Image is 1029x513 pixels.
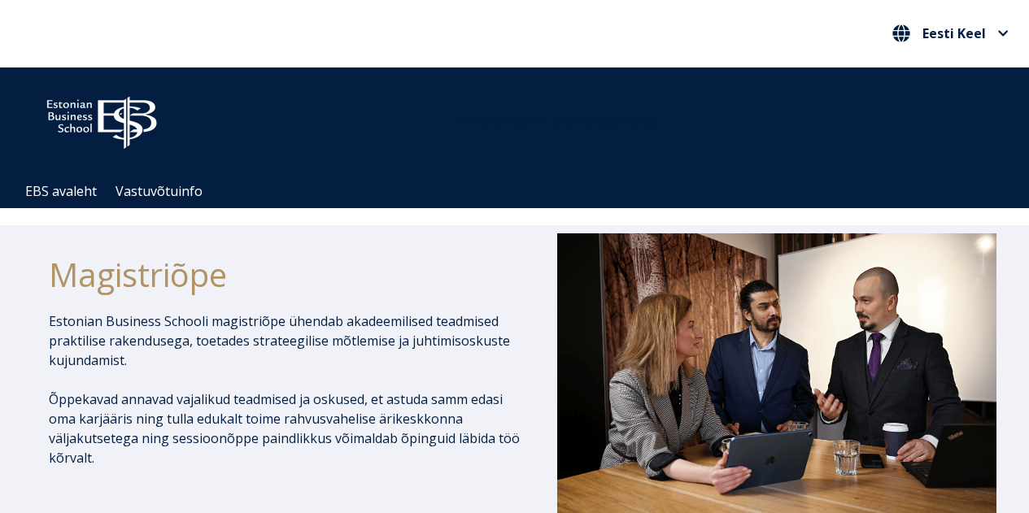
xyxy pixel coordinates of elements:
[25,182,97,200] a: EBS avaleht
[33,84,171,154] img: ebs_logo2016_white
[922,27,986,40] span: Eesti Keel
[49,254,521,295] h1: Magistriõpe
[49,389,521,467] p: Õppekavad annavad vajalikud teadmised ja oskused, et astuda samm edasi oma karjääris ning tulla e...
[116,182,203,200] a: Vastuvõtuinfo
[888,20,1013,46] button: Eesti Keel
[888,20,1013,47] nav: Vali oma keel
[16,175,1029,208] div: Navigation Menu
[456,112,656,130] span: Community for Growth and Resp
[49,311,521,370] p: Estonian Business Schooli magistriõpe ühendab akadeemilised teadmised praktilise rakendusega, toe...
